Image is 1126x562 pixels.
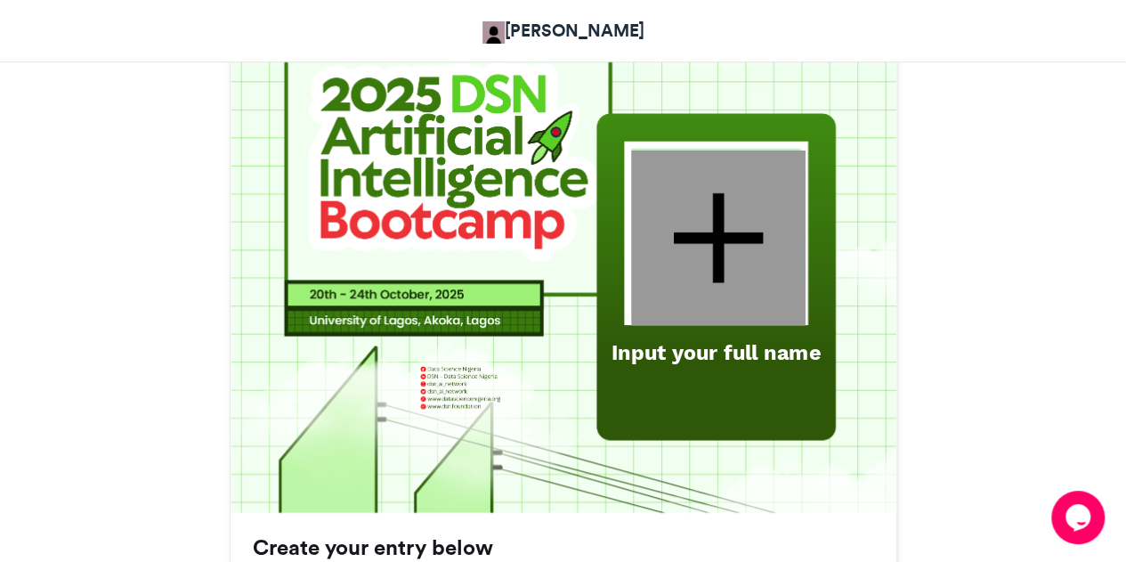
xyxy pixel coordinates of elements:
[253,537,874,558] h3: Create your entry below
[482,18,644,44] a: [PERSON_NAME]
[482,21,505,44] img: Adetokunbo Adeyanju
[1051,491,1108,544] iframe: chat widget
[600,338,830,367] div: Input your full name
